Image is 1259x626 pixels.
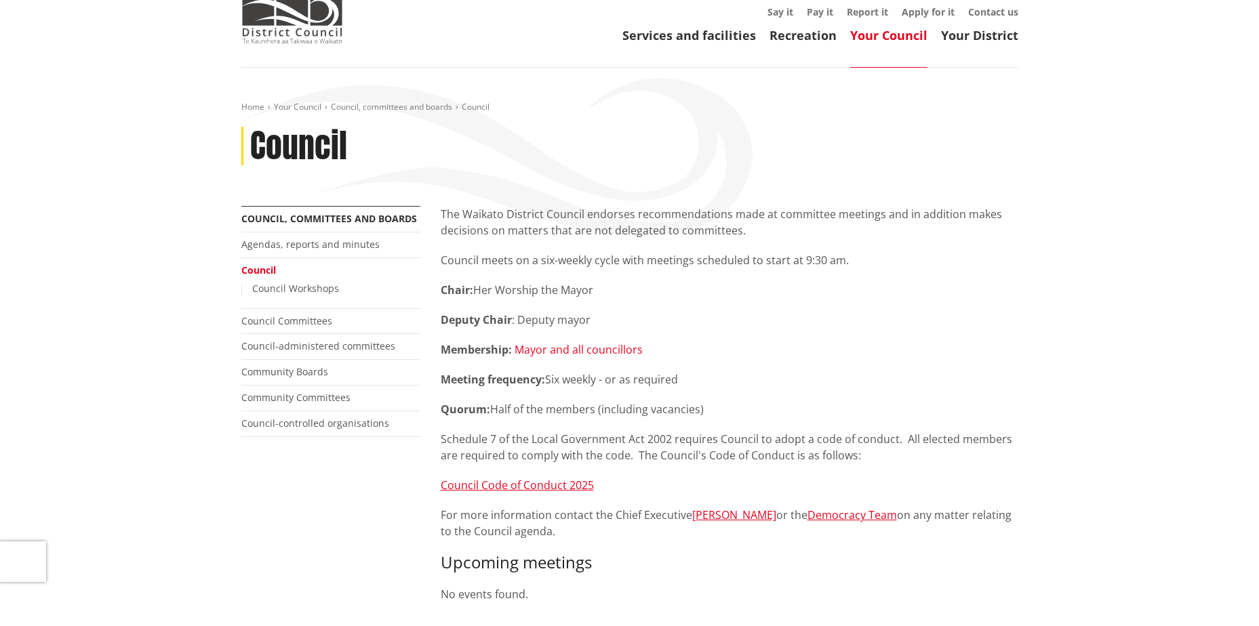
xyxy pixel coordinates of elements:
[441,342,512,357] strong: Membership:
[692,507,776,522] a: [PERSON_NAME]
[241,391,351,404] a: Community Committees
[441,282,1018,298] p: Her Worship the Mayor
[902,5,955,18] a: Apply for it
[441,371,1018,388] p: Six weekly - or as required
[807,507,897,522] a: Democracy Team
[441,206,1018,238] p: The Waikato District Council endorses recommendations made at committee meetings and in addition ...
[515,342,643,357] a: Mayor and all councillors
[941,27,1018,43] a: Your District
[441,312,1018,328] p: : Deputy mayor
[441,402,490,417] strong: Quorum:
[241,212,417,225] a: Council, committees and boards
[274,101,321,112] a: Your Council
[850,27,927,43] a: Your Council
[241,314,332,327] a: Council Committees
[847,5,888,18] a: Report it
[968,5,1018,18] a: Contact us
[770,27,837,43] a: Recreation
[1197,569,1245,618] iframe: Messenger Launcher
[241,101,264,112] a: Home
[441,553,1018,572] h3: Upcoming meetings
[241,264,276,276] a: Council
[807,5,833,18] a: Pay it
[441,586,1018,602] p: No events found.
[250,127,347,166] h1: Council
[441,312,512,327] strong: Deputy Chair
[441,478,594,493] a: Council Code of Conduct 2025
[441,372,545,387] strong: Meeting frequency:
[241,365,328,378] a: Community Boards
[441,431,1018,463] p: Schedule 7 of the Local Government Act 2002 requires Council to adopt a code of conduct. All elec...
[331,101,452,112] a: Council, committees and boards
[241,417,389,430] a: Council-controlled organisations
[441,401,1018,417] p: Half of the members (including vacancies)
[252,282,339,295] a: Council Workshops
[441,507,1018,539] p: For more information contact the Chief Executive or the on any matter relating to the Council age...
[462,101,489,112] span: Council
[441,252,1018,268] p: Council meets on a six-weekly cycle with meetings scheduled to start at 9:30 am.
[241,339,395,352] a: Council-administered committees
[622,27,756,43] a: Services and facilities
[241,238,380,251] a: Agendas, reports and minutes
[767,5,793,18] a: Say it
[441,283,473,297] strong: Chair:
[241,102,1018,113] nav: breadcrumb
